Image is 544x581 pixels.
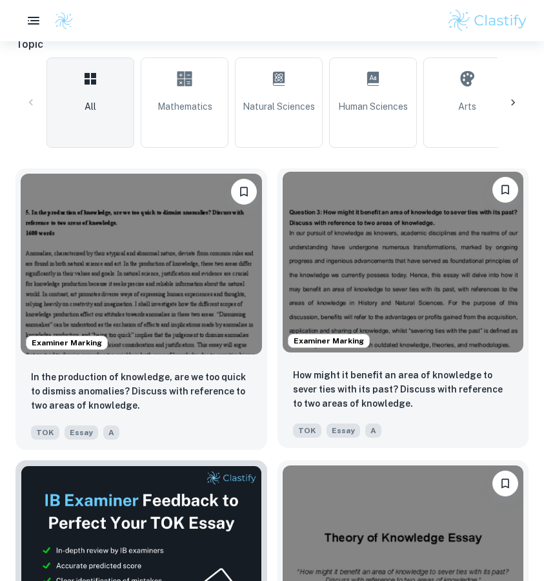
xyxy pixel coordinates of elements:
[277,168,529,450] a: Examiner MarkingPlease log in to bookmark exemplarsHow might it benefit an area of knowledge to s...
[46,11,74,30] a: Clastify logo
[338,99,408,114] span: Human Sciences
[54,11,74,30] img: Clastify logo
[231,179,257,205] button: Please log in to bookmark exemplars
[447,8,529,34] img: Clastify logo
[492,471,518,496] button: Please log in to bookmark exemplars
[283,172,524,352] img: TOK Essay example thumbnail: How might it benefit an area of knowledg
[103,425,119,440] span: A
[15,37,529,52] h6: Topic
[243,99,315,114] span: Natural Sciences
[293,368,514,411] p: How might it benefit an area of knowledge to sever ties with its past? Discuss with reference to ...
[65,425,98,440] span: Essay
[21,174,262,354] img: TOK Essay example thumbnail: In the production of knowledge, are we t
[85,99,96,114] span: All
[458,99,476,114] span: Arts
[293,423,321,438] span: TOK
[327,423,360,438] span: Essay
[26,337,107,349] span: Examiner Marking
[31,425,59,440] span: TOK
[365,423,381,438] span: A
[492,177,518,203] button: Please log in to bookmark exemplars
[157,99,212,114] span: Mathematics
[288,335,369,347] span: Examiner Marking
[31,370,252,413] p: In the production of knowledge, are we too quick to dismiss anomalies? Discuss with reference to ...
[15,168,267,450] a: Examiner MarkingPlease log in to bookmark exemplarsIn the production of knowledge, are we too qui...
